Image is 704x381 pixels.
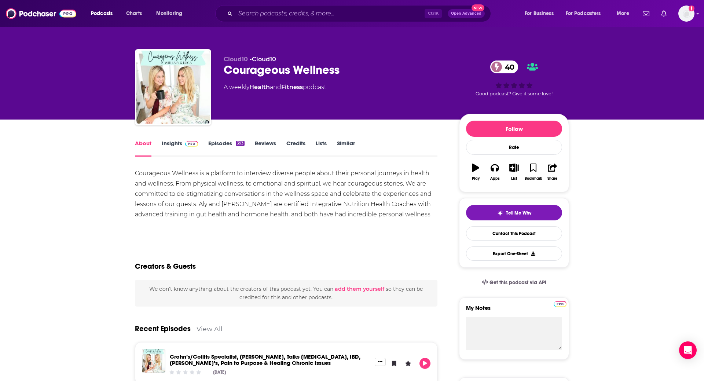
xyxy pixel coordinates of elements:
[678,6,694,22] button: Show profile menu
[142,349,165,373] img: Crohn’s/Colitis Specialist, Dane Johnson, Talks IBS, IBD, Crohn’s, Pain to Purpose & Healing Chro...
[185,141,198,147] img: Podchaser Pro
[208,140,245,157] a: Episodes393
[236,141,245,146] div: 393
[566,8,601,19] span: For Podcasters
[169,369,202,375] div: Community Rating: 0 out of 5
[466,226,562,241] a: Contact This Podcast
[249,84,270,91] a: Health
[554,301,566,307] img: Podchaser Pro
[316,140,327,157] a: Lists
[255,140,276,157] a: Reviews
[466,159,485,185] button: Play
[498,61,518,73] span: 40
[213,370,226,375] div: [DATE]
[472,176,480,181] div: Play
[403,358,414,369] button: Leave a Rating
[235,8,425,19] input: Search podcasts, credits, & more...
[337,140,355,157] a: Similar
[476,274,552,292] a: Get this podcast via API
[135,324,191,333] a: Recent Episodes
[524,159,543,185] button: Bookmark
[6,7,76,21] img: Podchaser - Follow, Share and Rate Podcasts
[617,8,629,19] span: More
[250,56,276,63] span: •
[252,56,276,63] a: Cloud10
[554,300,566,307] a: Pro website
[224,83,326,92] div: A weekly podcast
[270,84,281,91] span: and
[170,353,360,366] a: Crohn’s/Colitis Specialist, Dane Johnson, Talks IBS, IBD, Crohn’s, Pain to Purpose & Healing Chro...
[520,8,563,19] button: open menu
[224,56,248,63] span: Cloud10
[543,159,562,185] button: Share
[126,8,142,19] span: Charts
[679,341,697,359] div: Open Intercom Messenger
[476,91,553,96] span: Good podcast? Give it some love!
[490,176,500,181] div: Apps
[466,246,562,261] button: Export One-Sheet
[497,210,503,216] img: tell me why sparkle
[448,9,485,18] button: Open AdvancedNew
[466,205,562,220] button: tell me why sparkleTell Me Why
[505,159,524,185] button: List
[162,140,198,157] a: InsightsPodchaser Pro
[91,8,113,19] span: Podcasts
[547,176,557,181] div: Share
[425,9,442,18] span: Ctrl K
[135,168,437,230] div: Courageous Wellness is a platform to interview diverse people about their personal journeys in he...
[689,6,694,11] svg: Add a profile image
[525,8,554,19] span: For Business
[561,8,612,19] button: open menu
[281,84,303,91] a: Fitness
[451,12,481,15] span: Open Advanced
[156,8,182,19] span: Monitoring
[466,140,562,155] div: Rate
[489,279,546,286] span: Get this podcast via API
[525,176,542,181] div: Bookmark
[678,6,694,22] img: User Profile
[506,210,531,216] span: Tell Me Why
[459,56,569,101] div: 40Good podcast? Give it some love!
[135,140,151,157] a: About
[419,358,430,369] button: Play
[658,7,670,20] a: Show notifications dropdown
[678,6,694,22] span: Logged in as jfalkner
[490,61,518,73] a: 40
[121,8,146,19] a: Charts
[640,7,652,20] a: Show notifications dropdown
[86,8,122,19] button: open menu
[222,5,498,22] div: Search podcasts, credits, & more...
[286,140,305,157] a: Credits
[612,8,638,19] button: open menu
[151,8,192,19] button: open menu
[335,286,384,292] button: add them yourself
[135,262,196,271] h2: Creators & Guests
[472,4,485,11] span: New
[466,304,562,317] label: My Notes
[136,51,210,124] img: Courageous Wellness
[485,159,504,185] button: Apps
[511,176,517,181] div: List
[466,121,562,137] button: Follow
[389,358,400,369] button: Bookmark Episode
[149,286,423,300] span: We don't know anything about the creators of this podcast yet . You can so they can be credited f...
[375,358,386,366] button: Show More Button
[197,325,223,333] a: View All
